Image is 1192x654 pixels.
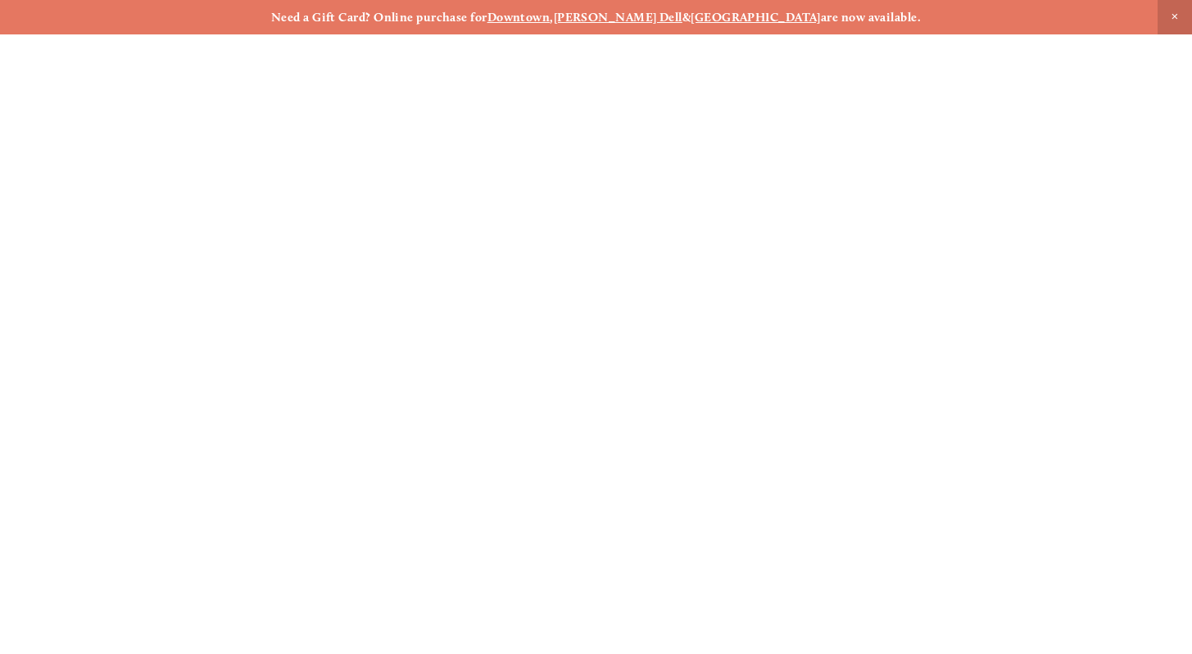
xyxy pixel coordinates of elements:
[691,10,821,25] a: [GEOGRAPHIC_DATA]
[550,10,553,25] strong: ,
[271,10,487,25] strong: Need a Gift Card? Online purchase for
[821,10,921,25] strong: are now available.
[554,10,682,25] a: [PERSON_NAME] Dell
[682,10,691,25] strong: &
[487,10,551,25] a: Downtown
